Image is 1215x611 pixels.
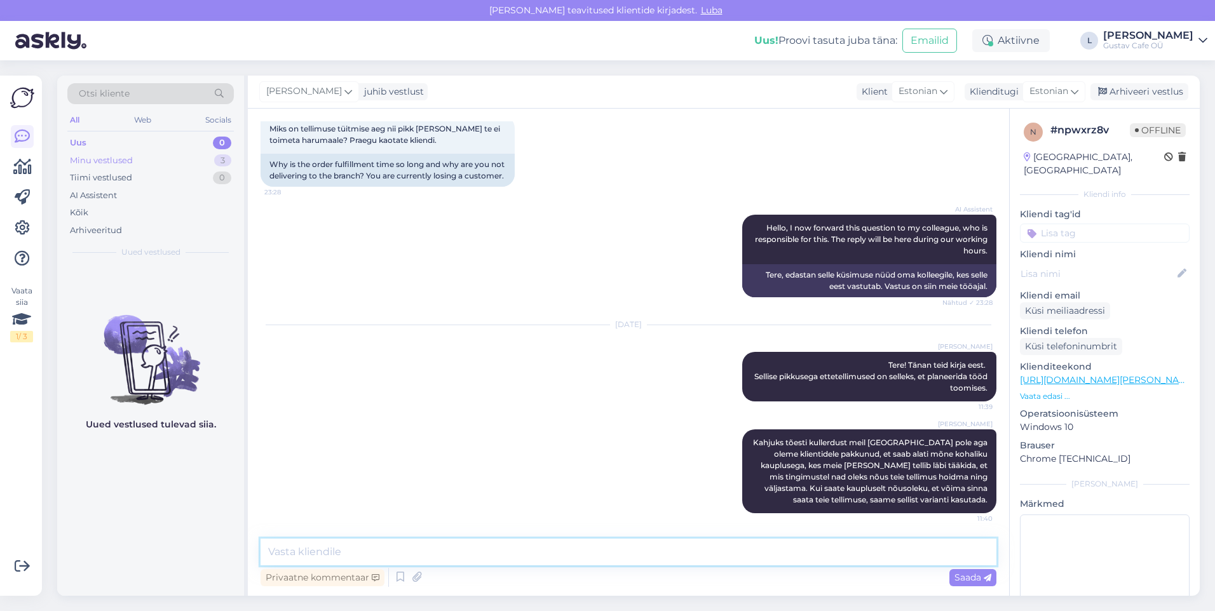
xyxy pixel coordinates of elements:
[121,246,180,258] span: Uued vestlused
[1090,83,1188,100] div: Arhiveeri vestlus
[1020,420,1190,434] p: Windows 10
[70,206,88,219] div: Kõik
[70,154,133,167] div: Minu vestlused
[214,154,231,167] div: 3
[10,331,33,342] div: 1 / 3
[1020,189,1190,200] div: Kliendi info
[1020,360,1190,373] p: Klienditeekond
[972,29,1050,52] div: Aktiivne
[264,187,312,197] span: 23:28
[70,224,122,237] div: Arhiveeritud
[261,569,384,586] div: Privaatne kommentaar
[70,137,86,149] div: Uus
[1020,208,1190,221] p: Kliendi tag'id
[1024,151,1164,177] div: [GEOGRAPHIC_DATA], [GEOGRAPHIC_DATA]
[697,4,726,16] span: Luba
[965,85,1019,98] div: Klienditugi
[899,84,937,98] span: Estonian
[67,112,82,128] div: All
[1080,32,1098,50] div: L
[755,223,989,255] span: Hello, I now forward this question to my colleague, who is responsible for this. The reply will b...
[86,418,216,431] p: Uued vestlused tulevad siia.
[213,171,231,184] div: 0
[261,154,515,187] div: Why is the order fulfillment time so long and why are you not delivering to the branch? You are c...
[10,86,34,110] img: Askly Logo
[203,112,234,128] div: Socials
[1103,41,1193,51] div: Gustav Cafe OÜ
[1020,478,1190,490] div: [PERSON_NAME]
[1029,84,1068,98] span: Estonian
[1020,224,1190,243] input: Lisa tag
[1020,289,1190,302] p: Kliendi email
[945,402,993,412] span: 11:39
[213,137,231,149] div: 0
[1050,123,1130,138] div: # npwxrz8v
[902,29,957,53] button: Emailid
[945,205,993,214] span: AI Assistent
[1020,338,1122,355] div: Küsi telefoninumbrit
[754,34,778,46] b: Uus!
[1020,439,1190,452] p: Brauser
[857,85,888,98] div: Klient
[1103,30,1193,41] div: [PERSON_NAME]
[753,438,989,504] span: Kahjuks tõesti kullerdust meil [GEOGRAPHIC_DATA] pole aga oleme klientidele pakkunud, et saab ala...
[1020,248,1190,261] p: Kliendi nimi
[70,171,132,184] div: Tiimi vestlused
[1103,30,1207,51] a: [PERSON_NAME]Gustav Cafe OÜ
[266,84,342,98] span: [PERSON_NAME]
[1020,391,1190,402] p: Vaata edasi ...
[10,285,33,342] div: Vaata siia
[1020,374,1195,386] a: [URL][DOMAIN_NAME][PERSON_NAME]
[754,360,989,393] span: Tere! Tänan teid kirja eest. Sellise pikkusega ettetellimused on selleks, et planeerida tööd toom...
[1130,123,1186,137] span: Offline
[57,292,244,406] img: No chats
[754,33,897,48] div: Proovi tasuta juba täna:
[1020,452,1190,466] p: Chrome [TECHNICAL_ID]
[742,264,996,297] div: Tere, edastan selle küsimuse nüüd oma kolleegile, kes selle eest vastutab. Vastus on siin meie tö...
[938,419,993,429] span: [PERSON_NAME]
[269,124,502,145] span: Miks on tellimuse tüitmise aeg nii pikk [PERSON_NAME] te ei toimeta harumaale? Praegu kaotate kli...
[938,342,993,351] span: [PERSON_NAME]
[261,319,996,330] div: [DATE]
[954,572,991,583] span: Saada
[1020,407,1190,420] p: Operatsioonisüsteem
[1021,267,1175,281] input: Lisa nimi
[1020,497,1190,511] p: Märkmed
[1020,325,1190,338] p: Kliendi telefon
[1020,302,1110,319] div: Küsi meiliaadressi
[79,87,130,100] span: Otsi kliente
[132,112,154,128] div: Web
[1030,127,1036,137] span: n
[945,514,993,523] span: 11:40
[359,85,424,98] div: juhib vestlust
[942,298,993,307] span: Nähtud ✓ 23:28
[70,189,117,202] div: AI Assistent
